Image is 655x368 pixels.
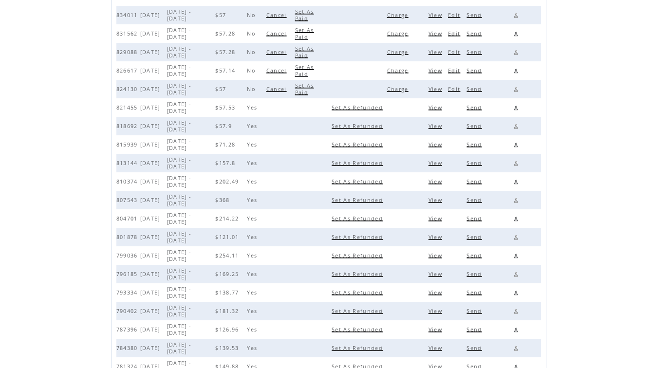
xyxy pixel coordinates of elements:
span: Click to view this bill [429,271,445,277]
span: Click to view this bill [429,86,445,92]
span: 815939 [116,141,140,148]
a: View [429,123,445,129]
span: [DATE] - [DATE] [167,341,191,355]
a: Send [467,12,484,18]
span: $121.01 [215,234,241,240]
span: Click to send this bill to cutomer's email [467,215,484,222]
a: View [429,104,445,110]
a: Set As Paid [295,27,314,39]
span: No [247,67,258,74]
span: $126.96 [215,326,241,333]
span: Click to set this bill as paid [295,27,314,40]
span: [DATE] [140,67,163,74]
span: 790402 [116,308,140,314]
a: Edit profile [511,29,521,38]
span: $71.28 [215,141,238,148]
a: View [429,86,445,92]
span: Click to send this bill to cutomer's email [467,308,484,314]
span: $57 [215,86,228,92]
span: Click to set this bill as refunded [332,345,385,351]
span: Click to charge this bill [387,30,411,37]
span: 829088 [116,49,140,55]
a: Send [467,308,484,313]
a: Charge [387,67,411,73]
span: 834011 [116,12,140,18]
span: Click to send this bill to cutomer's email [467,345,484,351]
a: View [429,308,445,313]
span: [DATE] - [DATE] [167,193,191,207]
span: $254.11 [215,252,241,259]
a: Set As Refunded [332,308,385,313]
a: View [429,215,445,221]
span: [DATE] [140,49,163,55]
a: Charge [387,86,411,92]
a: Set As Refunded [332,326,385,332]
span: $57.9 [215,123,234,129]
a: View [429,30,445,36]
a: Edit profile [511,66,521,75]
span: Click to set this bill as refunded [332,197,385,203]
span: [DATE] [140,252,163,259]
span: [DATE] - [DATE] [167,304,191,318]
span: [DATE] - [DATE] [167,45,191,59]
span: Click to set this bill as paid [295,8,314,22]
a: Edit profile [511,103,521,112]
span: Click to send this bill to cutomer's email [467,178,484,185]
span: Click to set this bill as refunded [332,289,385,296]
a: Edit profile [511,11,521,20]
span: Click to edit this bill [448,30,463,37]
a: Send [467,49,484,55]
span: Click to send this bill to cutomer's email [467,289,484,296]
span: Click to set this bill as refunded [332,252,385,259]
a: View [429,12,445,18]
span: [DATE] [140,326,163,333]
a: Edit profile [511,159,521,168]
a: Send [467,160,484,166]
a: Set As Refunded [332,234,385,239]
a: Set As Refunded [332,215,385,221]
span: Click to send this bill to cutomer's email [467,123,484,129]
span: 807543 [116,197,140,203]
a: Send [467,252,484,258]
span: 796185 [116,271,140,277]
span: Yes [247,326,260,333]
span: $181.32 [215,308,241,314]
a: View [429,197,445,202]
span: [DATE] - [DATE] [167,267,191,281]
span: Click to set this bill as paid [295,82,314,96]
span: Yes [247,215,260,222]
span: 804701 [116,215,140,222]
span: [DATE] - [DATE] [167,323,191,336]
span: Click to set this bill as paid [295,64,314,77]
span: 821455 [116,104,140,111]
a: Set As Paid [295,64,314,76]
span: $57.28 [215,30,238,37]
a: Set As Refunded [332,178,385,184]
span: [DATE] [140,345,163,351]
span: Yes [247,141,260,148]
span: [DATE] - [DATE] [167,64,191,77]
a: View [429,141,445,147]
span: Click to send this bill to cutomer's email [467,30,484,37]
a: View [429,252,445,258]
span: Click to cancel this bill [266,12,289,18]
span: 810374 [116,178,140,185]
a: Send [467,67,484,73]
span: [DATE] [140,104,163,111]
a: Set As Refunded [332,104,385,110]
span: Click to cancel this bill [266,49,289,55]
span: Click to edit this bill [448,12,463,18]
span: Click to send this bill to cutomer's email [467,86,484,92]
span: Click to send this bill to cutomer's email [467,141,484,148]
span: No [247,86,258,92]
span: 831562 [116,30,140,37]
span: Click to set this bill as refunded [332,160,385,166]
a: Edit [448,12,463,18]
span: Click to set this bill as refunded [332,178,385,185]
a: Cancel [266,67,289,73]
span: 784380 [116,345,140,351]
span: Click to send this bill to cutomer's email [467,67,484,74]
a: Send [467,326,484,332]
span: 793334 [116,289,140,296]
span: Click to cancel this bill [266,30,289,37]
